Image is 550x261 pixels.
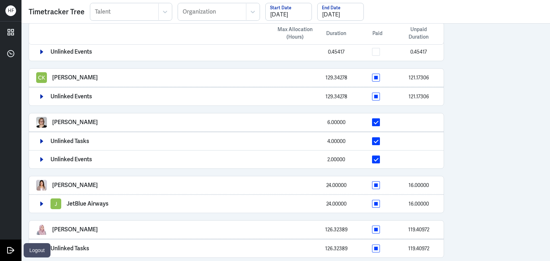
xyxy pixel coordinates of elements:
[409,74,429,81] span: 121.17306
[36,117,47,128] img: Robyn Hochstetler
[325,93,347,100] span: 129.34278
[50,198,61,209] img: JetBlue Airways
[409,201,429,207] span: 16.00000
[50,156,92,163] p: Unlinked Events
[67,201,108,207] p: JetBlue Airways
[327,119,346,125] span: 6.00000
[266,3,312,20] input: Start Date
[327,156,345,163] span: 2.00000
[326,182,347,188] span: 24.00000
[29,246,45,255] p: Logout
[52,74,98,81] p: [PERSON_NAME]
[52,226,98,233] p: [PERSON_NAME]
[50,93,92,100] p: Unlinked Events
[36,72,47,83] img: Charu KANOJIA
[409,182,429,188] span: 16.00000
[326,30,346,37] span: Duration
[318,3,363,20] input: End Date
[52,119,98,125] p: [PERSON_NAME]
[36,224,47,235] img: Ayu Asmala Dewi
[5,5,16,16] div: H F
[409,93,429,100] span: 121.17306
[325,226,348,233] span: 126.32389
[325,74,347,81] span: 129.34278
[410,49,427,55] span: 0.45417
[408,245,429,252] span: 119.40972
[325,245,348,252] span: 126.32389
[401,26,436,41] span: Unpaid Duration
[326,201,347,207] span: 24.00000
[50,49,92,55] p: Unlinked Events
[354,30,401,37] div: Paid
[52,182,98,188] p: [PERSON_NAME]
[328,49,344,55] span: 0.45417
[50,245,89,252] p: Unlinked Tasks
[327,138,346,144] span: 4.00000
[36,180,47,191] img: Armaan Gill
[272,26,318,41] div: Max Allocation (Hours)
[50,138,89,144] p: Unlinked Tasks
[408,226,429,233] span: 119.40972
[29,6,85,17] div: Timetracker Tree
